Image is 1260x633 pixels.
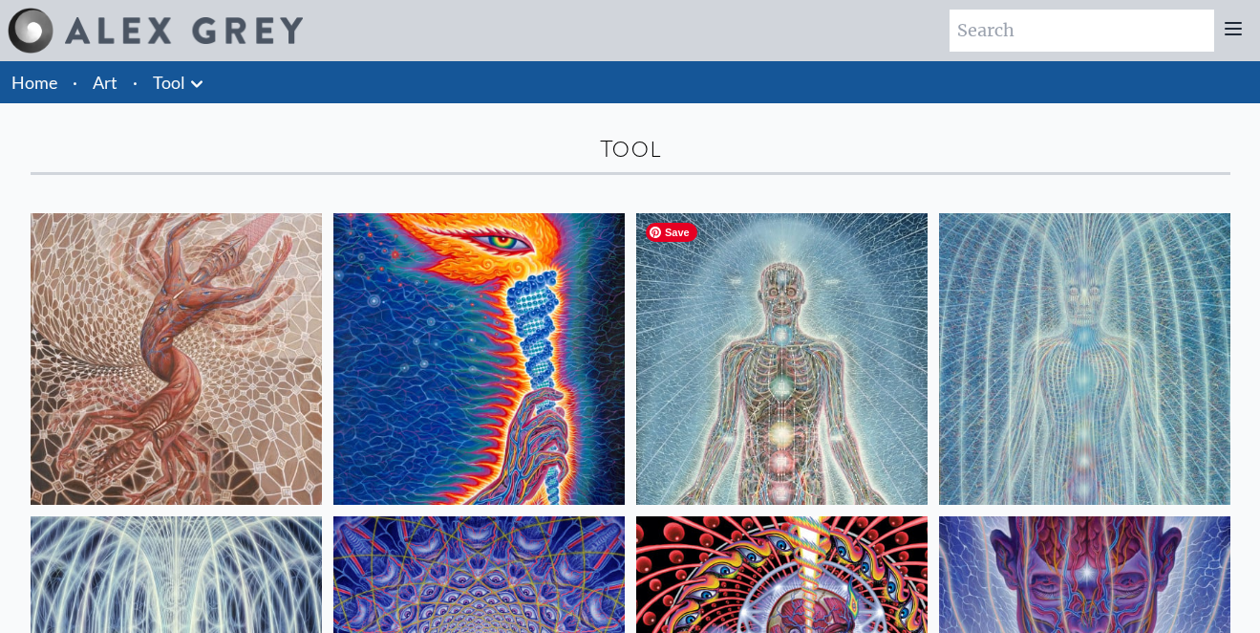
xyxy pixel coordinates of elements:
li: · [125,61,145,103]
span: Save [646,223,697,242]
div: Tool [31,134,1230,164]
a: Tool [153,69,185,96]
a: Art [93,69,117,96]
li: · [65,61,85,103]
input: Search [950,10,1214,52]
a: Home [11,72,57,93]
